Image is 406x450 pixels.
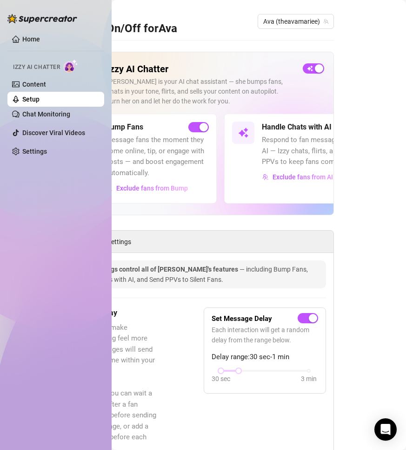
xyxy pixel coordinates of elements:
[273,173,348,181] span: Exclude fans from AI Chat
[106,181,188,196] button: Exclude fans from Bump
[106,122,143,133] h5: Bump Fans
[64,59,78,73] img: AI Chatter
[301,374,317,384] div: 3 min
[22,35,40,43] a: Home
[262,122,332,133] h5: Handle Chats with AI
[66,307,157,319] h5: Message Delay
[263,14,328,28] span: Ava (theavamariee)
[262,174,269,180] img: svg%3e
[212,374,230,384] div: 30 sec
[323,19,329,24] span: team
[22,148,47,155] a: Settings
[262,135,365,168] span: Respond to fan messages with AI — Izzy chats, flirts, and sells PPVs to keep fans coming back.
[73,266,240,273] span: These settings control all of [PERSON_NAME]'s features
[58,21,177,36] h3: Turn Izzy On/Off for Ava
[212,325,318,345] span: Each interaction will get a random delay from the range below.
[116,184,188,192] span: Exclude fans from Bump
[13,63,60,72] span: Izzy AI Chatter
[22,110,70,118] a: Chat Monitoring
[238,127,249,138] img: svg%3e
[107,77,295,106] div: [PERSON_NAME] is your AI chat assistant — she bumps fans, chats in your tone, flirts, and sells y...
[107,63,295,75] h2: Izzy AI Chatter
[106,135,209,178] span: Message fans the moment they come online, tip, or engage with posts — and boost engagement automa...
[22,95,40,103] a: Setup
[374,418,397,441] div: Open Intercom Messenger
[73,266,308,283] span: — including Bump Fans, Handle Chats with AI, and Send PPVs to Silent Fans.
[22,81,46,88] a: Content
[7,14,77,23] img: logo-BBDzfeDw.svg
[212,314,272,323] strong: Set Message Delay
[22,129,85,136] a: Discover Viral Videos
[262,170,349,184] button: Exclude fans from AI Chat
[212,352,318,363] span: Delay range: 30 sec - 1 min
